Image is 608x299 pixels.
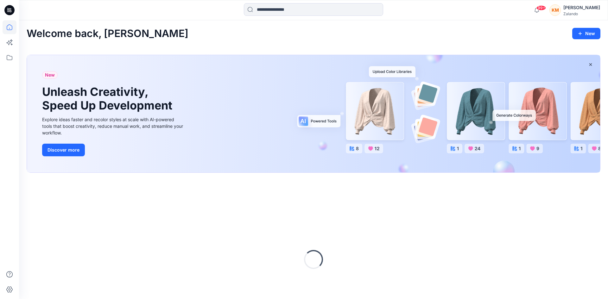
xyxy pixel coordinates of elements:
[572,28,600,39] button: New
[27,28,188,40] h2: Welcome back, [PERSON_NAME]
[42,116,185,136] div: Explore ideas faster and recolor styles at scale with AI-powered tools that boost creativity, red...
[45,71,55,79] span: New
[549,4,561,16] div: KM
[42,144,185,156] a: Discover more
[563,11,600,16] div: Zalando
[563,4,600,11] div: [PERSON_NAME]
[42,144,85,156] button: Discover more
[536,5,546,10] span: 99+
[42,85,175,112] h1: Unleash Creativity, Speed Up Development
